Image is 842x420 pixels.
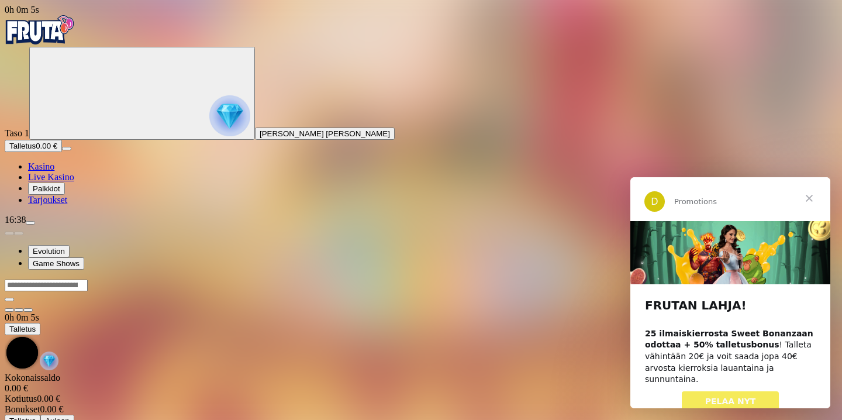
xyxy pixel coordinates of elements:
a: PELAA NYT [51,214,149,235]
button: Evolution [28,245,70,257]
button: reward progress [29,47,255,140]
button: menu [26,221,35,225]
span: Evolution [33,247,65,256]
div: 0.00 € [5,383,837,394]
span: user session time [5,312,39,322]
span: user session time [5,5,39,15]
span: 0.00 € [36,142,57,150]
button: Palkkiot [28,183,65,195]
a: Live Kasino [28,172,74,182]
span: Talletus [9,142,36,150]
button: [PERSON_NAME] [PERSON_NAME] [255,128,395,140]
button: fullscreen icon [23,308,33,312]
span: [PERSON_NAME] [PERSON_NAME] [260,129,390,138]
button: chevron-down icon [14,308,23,312]
button: next slide [14,232,23,235]
span: Taso 1 [5,128,29,138]
button: Talletusplus icon0.00 € [5,140,62,152]
div: 0.00 € [5,394,837,404]
button: Game Shows [28,257,84,270]
div: Game menu [5,312,837,373]
img: reward progress [209,95,250,136]
iframe: Intercom live chat viesti [630,177,830,408]
div: 0.00 € [5,404,837,415]
nav: Main menu [5,161,837,205]
input: Search [5,280,88,291]
a: Tarjoukset [28,195,67,205]
span: Palkkiot [33,184,60,193]
button: Talletus [5,323,40,335]
span: 16:38 [5,215,26,225]
span: Game Shows [33,259,80,268]
nav: Primary [5,15,837,205]
img: Fruta [5,15,75,44]
button: menu [62,147,71,150]
a: Fruta [5,36,75,46]
img: reward-icon [40,352,58,370]
span: Talletus [9,325,36,333]
div: Kokonaissaldo [5,373,837,394]
button: close icon [5,308,14,312]
a: Kasino [28,161,54,171]
span: PELAA NYT [75,219,126,229]
span: Bonukset [5,404,40,414]
button: prev slide [5,232,14,235]
button: play icon [5,298,14,301]
span: Kotiutus [5,394,37,404]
